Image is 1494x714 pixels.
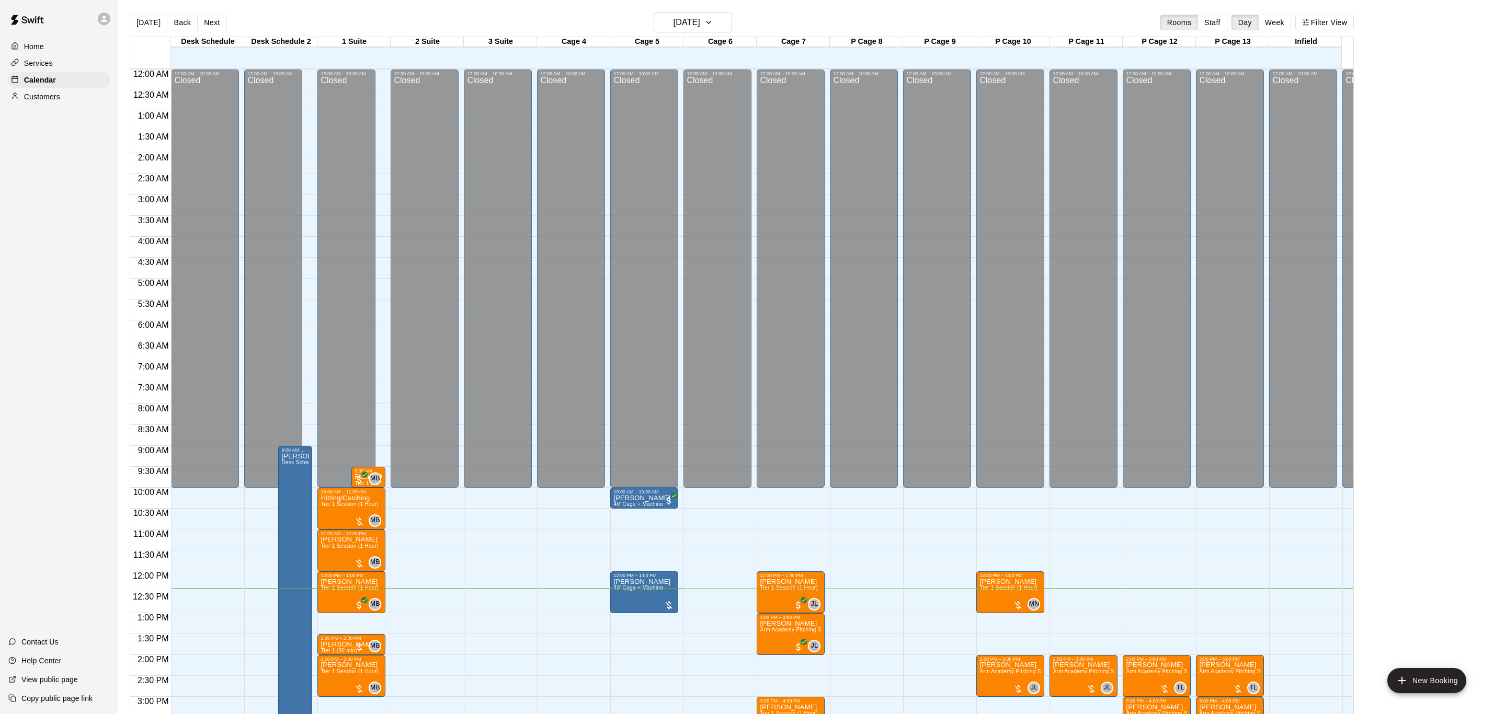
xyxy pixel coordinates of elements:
div: 2:00 PM – 3:00 PM [321,657,382,662]
span: 4:30 AM [135,258,172,267]
button: Back [167,15,198,30]
div: 1:00 PM – 2:00 PM [760,615,822,620]
div: 11:00 AM – 12:00 PM: Tier 1 Session (1 Hour) [317,529,385,571]
span: Desk Schedule [281,459,319,465]
div: Johnnie Larossa [808,640,820,652]
div: Cage 4 [537,37,610,47]
span: 12:30 AM [131,90,172,99]
div: 2:00 PM – 3:00 PM [979,657,1041,662]
span: Tier 1 Session (1 Hour) [321,669,379,674]
span: 10:00 AM [131,488,172,497]
span: Johnnie Larossa [1032,682,1040,694]
div: 12:00 PM – 1:00 PM [760,573,822,578]
div: P Cage 12 [1123,37,1196,47]
span: 3:30 AM [135,216,172,225]
span: 40’ Cage + Machine [613,501,663,507]
h6: [DATE] [674,15,700,30]
div: 12:00 PM – 1:00 PM [979,573,1041,578]
div: 12:00 AM – 10:00 AM [979,71,1041,76]
div: Closed [1199,76,1261,491]
span: Tier 1 Session (1 Hour) [321,501,379,507]
span: Tier 1 Session (1 Hour) [321,543,379,549]
div: 12:00 PM – 1:00 PM: Tier 1 Session (1 Hour) [976,571,1044,613]
p: Help Center [21,655,61,666]
div: 12:00 AM – 10:00 AM [174,71,236,76]
div: Calendar [8,72,109,88]
span: Mike Badala [373,556,381,569]
div: 12:00 AM – 10:00 AM [1126,71,1188,76]
span: MN [1029,599,1039,609]
button: Rooms [1160,15,1198,30]
div: P Cage 10 [976,37,1050,47]
div: 12:00 AM – 10:00 AM [1345,71,1407,76]
span: Tier 1 (30 min) [321,648,357,653]
div: 2 Suite [391,37,464,47]
span: Mike Badala [373,473,381,485]
span: Max Nielsen [1032,598,1040,611]
p: Calendar [24,75,56,85]
span: 9:00 AM [135,446,172,455]
div: 12:00 AM – 10:00 AM [833,71,895,76]
div: 12:00 AM – 10:00 AM: Closed [1196,70,1264,488]
div: 12:00 AM – 10:00 AM [247,71,299,76]
span: 6:00 AM [135,320,172,329]
span: MB [370,515,380,526]
div: 12:00 AM – 10:00 AM [906,71,968,76]
div: Closed [321,76,372,491]
div: Closed [1272,76,1334,491]
div: Johnnie Larossa [1028,682,1040,694]
span: 12:00 PM [130,571,171,580]
div: Mike Badala [369,598,381,611]
span: 5:00 AM [135,279,172,287]
span: All customers have paid [664,496,674,506]
div: Closed [687,76,748,491]
div: Cage 7 [757,37,830,47]
div: Cage 5 [610,37,683,47]
span: 6:30 AM [135,341,172,350]
span: 5:30 AM [135,300,172,308]
div: Johnnie Larossa [1101,682,1113,694]
div: 2:00 PM – 3:00 PM [1199,657,1261,662]
div: 12:00 AM – 10:00 AM: Closed [976,70,1044,488]
div: 12:00 AM – 10:00 AM: Closed [683,70,751,488]
div: Tyler Levine [1247,682,1260,694]
div: 12:00 AM – 10:00 AM: Closed [1050,70,1117,488]
span: Tyler Levine [1178,682,1187,694]
div: 12:00 AM – 10:00 AM: Closed [391,70,459,488]
div: 12:00 AM – 10:00 AM: Closed [537,70,605,488]
span: 2:30 AM [135,174,172,183]
button: Week [1258,15,1291,30]
div: Mike Badala [369,682,381,694]
div: 9:30 AM – 10:00 AM: Franco 9:30-10 Badala [351,467,385,488]
span: MB [370,557,380,568]
span: TL [1177,683,1184,693]
span: All customers have paid [793,642,804,652]
span: JL [1104,683,1111,693]
div: 12:00 AM – 10:00 AM [760,71,822,76]
span: Mike Badala [373,640,381,652]
div: 12:00 PM – 1:00 PM: Tier 1 Session (1 Hour) [757,571,825,613]
div: Closed [467,76,529,491]
div: 3:00 PM – 4:00 PM [1199,698,1261,704]
span: 11:30 AM [131,550,172,559]
div: P Cage 9 [903,37,976,47]
span: Johnnie Larossa [1105,682,1113,694]
button: [DATE] [130,15,167,30]
div: 12:00 AM – 10:00 AM: Closed [171,70,239,488]
span: Arm Academy Pitching Session 1 Hour [979,669,1075,674]
button: Staff [1198,15,1227,30]
span: All customers have paid [354,475,364,485]
span: MB [370,683,380,693]
div: 2:00 PM – 3:00 PM: Arm Academy Pitching Session 1 Hour [1196,655,1264,697]
span: 3:00 AM [135,195,172,204]
span: Arm Academy Pitching Session 1 Hour [1126,669,1222,674]
span: 12:30 PM [130,592,171,601]
div: P Cage 13 [1196,37,1269,47]
div: Closed [1053,76,1114,491]
div: 1:30 PM – 2:00 PM [321,636,382,641]
span: Johnnie Larossa [812,598,820,611]
span: Tyler Levine [1251,682,1260,694]
div: Closed [394,76,455,491]
span: Mike Badala [373,682,381,694]
div: 12:00 PM – 1:00 PM: 40’ Cage + Machine [610,571,678,613]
